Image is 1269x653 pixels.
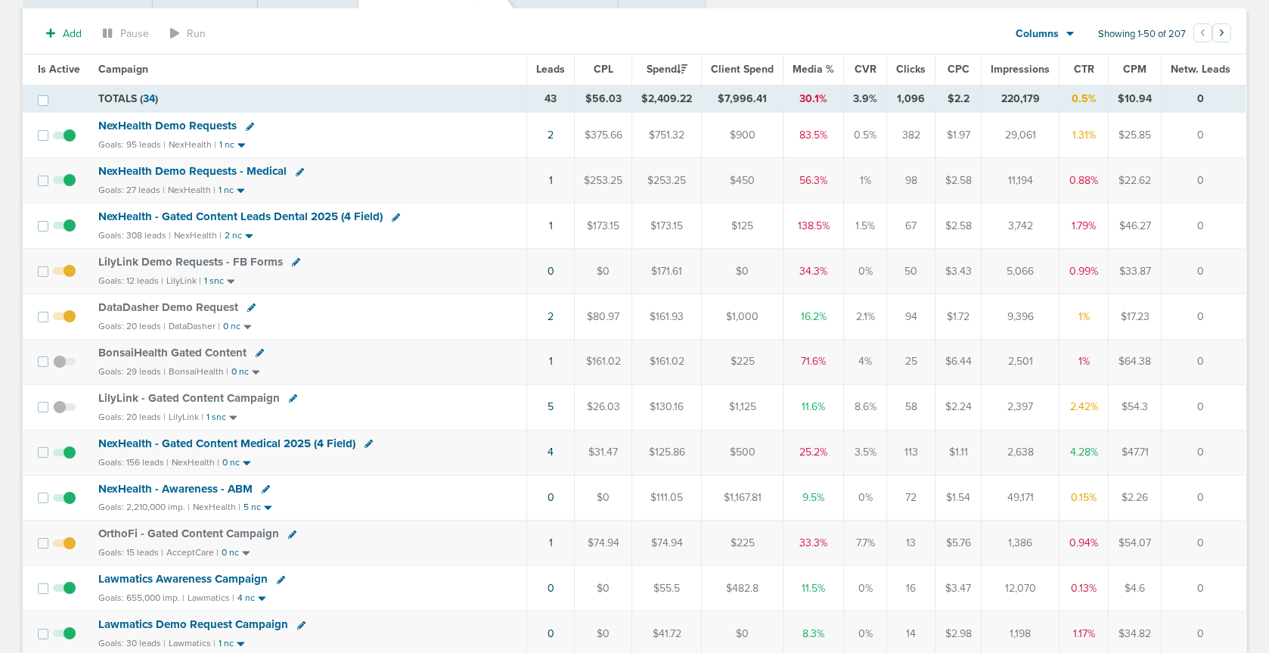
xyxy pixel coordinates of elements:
[632,113,702,158] td: $751.32
[1109,158,1162,204] td: $22.62
[844,521,887,566] td: 7.7%
[1109,113,1162,158] td: $25.85
[222,547,239,558] small: 0 nc
[219,139,234,151] small: 1 nc
[632,430,702,475] td: $125.86
[38,23,90,45] button: Add
[548,265,554,278] a: 0
[1162,294,1246,339] td: 0
[1109,521,1162,566] td: $54.07
[982,204,1060,249] td: 3,742
[98,321,166,332] small: Goals: 20 leads |
[982,113,1060,158] td: 29,061
[548,129,554,141] a: 2
[169,139,216,150] small: NexHealth |
[632,566,702,611] td: $55.5
[1060,158,1109,204] td: 0.88%
[169,638,216,648] small: Lawmatics |
[1109,85,1162,113] td: $10.94
[632,339,702,384] td: $161.02
[166,547,219,558] small: AcceptCare |
[549,219,553,232] a: 1
[1060,113,1109,158] td: 1.31%
[887,204,935,249] td: 67
[549,536,553,549] a: 1
[711,63,774,76] span: Client Spend
[702,294,783,339] td: $1,000
[98,437,355,450] span: NexHealth - Gated Content Medical 2025 (4 Field)
[1171,63,1230,76] span: Netw. Leads
[1060,384,1109,430] td: 2.42%
[1109,204,1162,249] td: $46.27
[219,638,234,649] small: 1 nc
[935,566,982,611] td: $3.47
[1060,85,1109,113] td: 0.5%
[844,339,887,384] td: 4%
[1060,430,1109,475] td: 4.28%
[887,249,935,294] td: 50
[575,158,632,204] td: $253.25
[935,204,982,249] td: $2.58
[548,400,554,413] a: 5
[231,366,249,378] small: 0 nc
[548,310,554,323] a: 2
[98,638,166,649] small: Goals: 30 leads |
[1060,475,1109,521] td: 0.15%
[1123,63,1146,76] span: CPM
[935,475,982,521] td: $1.54
[887,384,935,430] td: 58
[98,230,171,241] small: Goals: 308 leads |
[982,475,1060,521] td: 49,171
[172,457,219,468] small: NexHealth |
[219,185,234,196] small: 1 nc
[935,430,982,475] td: $1.11
[844,158,887,204] td: 1%
[575,430,632,475] td: $31.47
[548,446,554,459] a: 4
[594,63,613,76] span: CPL
[1060,294,1109,339] td: 1%
[244,502,261,513] small: 5 nc
[1162,339,1246,384] td: 0
[204,275,224,287] small: 1 snc
[783,339,844,384] td: 71.6%
[783,158,844,204] td: 56.3%
[1162,85,1246,113] td: 0
[844,475,887,521] td: 0%
[222,457,240,468] small: 0 nc
[632,384,702,430] td: $130.16
[887,430,935,475] td: 113
[38,63,80,76] span: Is Active
[935,339,982,384] td: $6.44
[1162,384,1246,430] td: 0
[632,249,702,294] td: $171.61
[188,592,234,603] small: Lawmatics |
[98,527,279,540] span: OrthoFi - Gated Content Campaign
[225,230,242,241] small: 2 nc
[632,204,702,249] td: $173.15
[98,502,190,513] small: Goals: 2,210,000 imp. |
[783,294,844,339] td: 16.2%
[982,430,1060,475] td: 2,638
[98,63,148,76] span: Campaign
[166,275,201,286] small: LilyLink |
[1109,384,1162,430] td: $54.3
[575,384,632,430] td: $26.03
[783,113,844,158] td: 83.5%
[702,566,783,611] td: $482.8
[98,391,280,405] span: LilyLink - Gated Content Campaign
[844,113,887,158] td: 0.5%
[982,521,1060,566] td: 1,386
[1162,158,1246,204] td: 0
[98,300,238,314] span: DataDasher Demo Request
[783,430,844,475] td: 25.2%
[575,113,632,158] td: $375.66
[887,521,935,566] td: 13
[887,294,935,339] td: 94
[982,339,1060,384] td: 2,501
[1212,23,1231,42] button: Go to next page
[237,592,255,604] small: 4 nc
[575,475,632,521] td: $0
[982,384,1060,430] td: 2,397
[1060,204,1109,249] td: 1.79%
